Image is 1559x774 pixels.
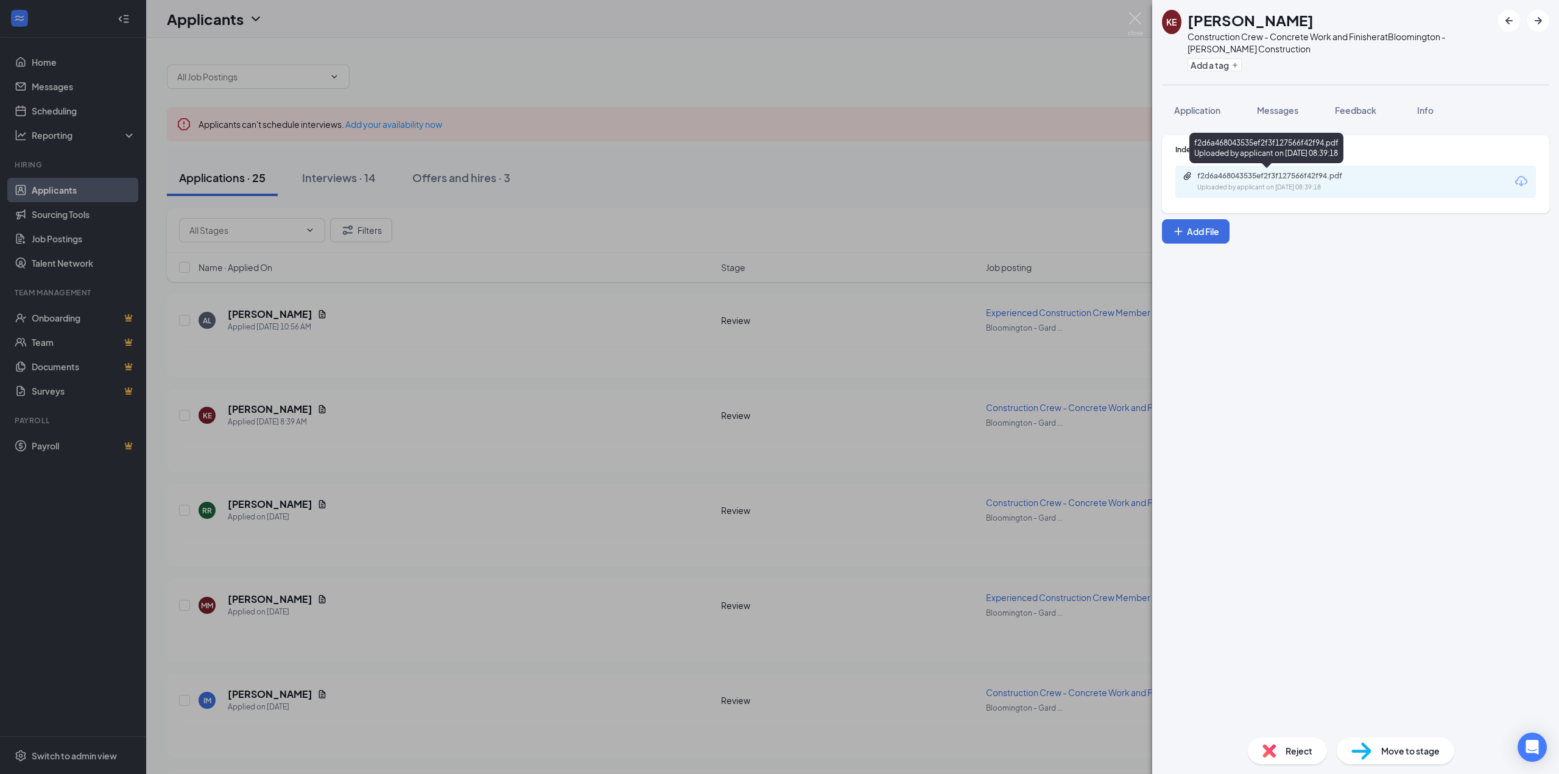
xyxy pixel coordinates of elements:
span: Move to stage [1381,744,1440,758]
span: Feedback [1335,105,1376,116]
button: PlusAdd a tag [1188,58,1242,71]
div: f2d6a468043535ef2f3f127566f42f94.pdf [1197,171,1368,181]
span: Info [1417,105,1434,116]
span: Application [1174,105,1220,116]
div: f2d6a468043535ef2f3f127566f42f94.pdf Uploaded by applicant on [DATE] 08:39:18 [1189,133,1343,163]
div: Indeed Resume [1175,144,1536,155]
a: Paperclipf2d6a468043535ef2f3f127566f42f94.pdfUploaded by applicant on [DATE] 08:39:18 [1183,171,1380,192]
svg: ArrowRight [1531,13,1546,28]
svg: Paperclip [1183,171,1192,181]
button: ArrowLeftNew [1498,10,1520,32]
svg: Plus [1172,225,1184,237]
svg: Download [1514,174,1529,189]
svg: ArrowLeftNew [1502,13,1516,28]
div: Construction Crew - Concrete Work and Finisher at Bloomington - [PERSON_NAME] Construction [1188,30,1492,55]
span: Messages [1257,105,1298,116]
svg: Plus [1231,62,1239,69]
h1: [PERSON_NAME] [1188,10,1314,30]
div: Open Intercom Messenger [1518,733,1547,762]
div: KE [1166,16,1177,28]
button: Add FilePlus [1162,219,1230,244]
span: Reject [1286,744,1312,758]
div: Uploaded by applicant on [DATE] 08:39:18 [1197,183,1380,192]
button: ArrowRight [1527,10,1549,32]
